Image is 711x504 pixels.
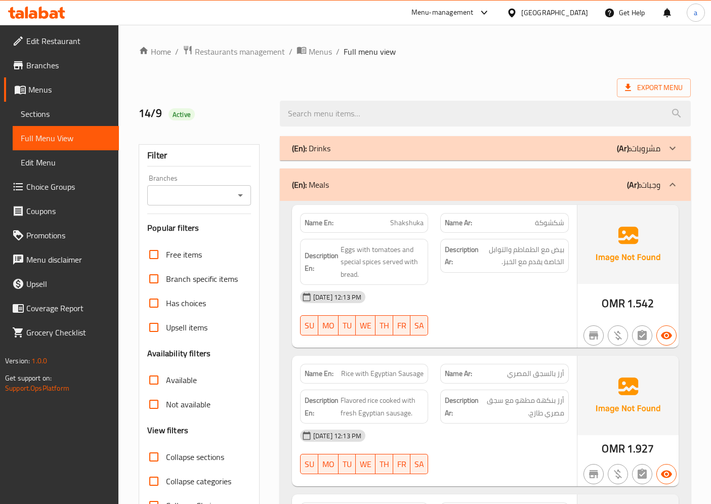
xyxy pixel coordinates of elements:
span: أرز بنكهة مطهو مع سجق مصري طازج. [481,394,564,419]
button: FR [393,315,410,335]
p: Drinks [292,142,330,154]
button: FR [393,454,410,474]
img: Ae5nvW7+0k+MAAAAAElFTkSuQmCC [577,356,679,435]
button: Available [656,464,677,484]
a: Menus [297,45,332,58]
span: Export Menu [625,81,683,94]
span: Menus [28,83,111,96]
a: Support.OpsPlatform [5,382,69,395]
button: TU [339,315,356,335]
span: شكشوكة [535,218,564,228]
span: Full Menu View [21,132,111,144]
li: / [336,46,340,58]
a: Grocery Checklist [4,320,119,345]
p: وجبات [627,179,660,191]
a: Sections [13,102,119,126]
strong: Description En: [305,394,339,419]
button: TU [339,454,356,474]
span: Free items [166,248,202,261]
span: OMR [602,293,624,313]
span: Coverage Report [26,302,111,314]
span: Branches [26,59,111,71]
span: 1.542 [627,293,654,313]
strong: Name En: [305,368,333,379]
span: Active [169,110,195,119]
span: Menus [309,46,332,58]
span: SA [414,318,424,333]
strong: Name Ar: [445,368,472,379]
a: Restaurants management [183,45,285,58]
span: SU [305,457,314,472]
button: WE [356,454,375,474]
h2: 14/9 [139,106,268,121]
span: Menu disclaimer [26,254,111,266]
span: Edit Menu [21,156,111,169]
button: SA [410,315,428,335]
a: Coupons [4,199,119,223]
a: Coverage Report [4,296,119,320]
a: Edit Restaurant [4,29,119,53]
strong: Description Ar: [445,394,479,419]
li: / [175,46,179,58]
button: SA [410,454,428,474]
h3: View filters [147,425,188,436]
button: MO [318,454,339,474]
span: Edit Restaurant [26,35,111,47]
span: TH [380,318,389,333]
button: WE [356,315,375,335]
span: Flavored rice cooked with fresh Egyptian sausage. [341,394,424,419]
span: Collapse sections [166,451,224,463]
span: a [694,7,697,18]
span: أرز بالسجق المصري [507,368,564,379]
a: Menus [4,77,119,102]
p: Meals [292,179,329,191]
b: (En): [292,177,307,192]
div: (En): Drinks(Ar):مشروبات [280,136,691,160]
div: (En): Meals(Ar):وجبات [280,169,691,201]
span: TH [380,457,389,472]
li: / [289,46,292,58]
a: Choice Groups [4,175,119,199]
div: [GEOGRAPHIC_DATA] [521,7,588,18]
span: FR [397,318,406,333]
span: 1.927 [627,439,654,458]
a: Home [139,46,171,58]
p: مشروبات [617,142,660,154]
span: Version: [5,354,30,367]
span: WE [360,457,371,472]
a: Menu disclaimer [4,247,119,272]
a: Branches [4,53,119,77]
strong: Name Ar: [445,218,472,228]
button: Not has choices [632,464,652,484]
strong: Description Ar: [445,243,479,268]
span: Coupons [26,205,111,217]
span: [DATE] 12:13 PM [309,292,365,302]
a: Upsell [4,272,119,296]
button: SU [300,454,318,474]
span: OMR [602,439,624,458]
span: Not available [166,398,211,410]
img: Ae5nvW7+0k+MAAAAAElFTkSuQmCC [577,205,679,284]
span: بيض مع الطماطم والتوابل الخاصة يقدم مع الخبز. [481,243,564,268]
div: Active [169,108,195,120]
button: Purchased item [608,464,628,484]
span: Get support on: [5,371,52,385]
span: Restaurants management [195,46,285,58]
span: SU [305,318,314,333]
a: Edit Menu [13,150,119,175]
span: 1.0.0 [31,354,47,367]
button: Not branch specific item [583,325,604,346]
span: Sections [21,108,111,120]
span: Upsell [26,278,111,290]
strong: Description En: [305,249,339,274]
span: FR [397,457,406,472]
span: Full menu view [344,46,396,58]
span: Choice Groups [26,181,111,193]
span: MO [322,318,334,333]
b: (Ar): [627,177,641,192]
span: TU [343,318,352,333]
button: SU [300,315,318,335]
span: MO [322,457,334,472]
button: TH [375,315,393,335]
b: (En): [292,141,307,156]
